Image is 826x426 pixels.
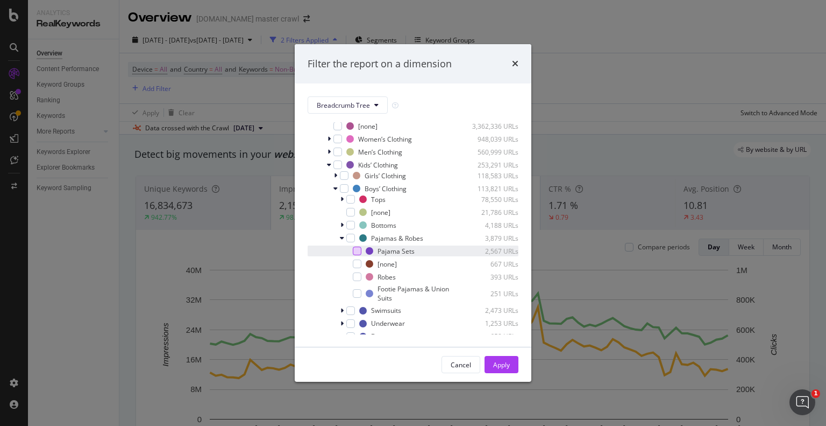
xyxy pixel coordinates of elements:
span: Breadcrumb Tree [317,101,370,110]
iframe: Intercom live chat [789,389,815,415]
div: [none] [378,260,397,269]
div: Cancel [451,360,471,369]
div: modal [295,44,531,382]
div: Pajama Sets [378,247,415,256]
div: 4,188 URLs [466,221,518,230]
div: 658 URLs [466,332,518,341]
div: 948,039 URLs [466,135,518,144]
div: Girls’ Clothing [365,171,406,180]
button: Apply [485,356,518,373]
div: 667 URLs [466,260,518,269]
div: 3,879 URLs [466,234,518,243]
div: 1,253 URLs [466,319,518,328]
div: Boys’ Clothing [365,184,407,193]
div: [none] [371,208,390,217]
div: Pajamas & Robes [371,234,423,243]
div: Kids’ Clothing [358,160,398,170]
span: 1 [811,389,820,398]
div: 78,550 URLs [466,195,518,204]
div: Swimsuits [371,306,401,315]
div: Men’s Clothing [358,148,402,157]
div: 560,999 URLs [466,148,518,157]
div: Dresswear [371,332,404,341]
div: [none] [358,122,378,131]
button: Cancel [442,356,480,373]
div: times [512,57,518,71]
div: 251 URLs [471,289,518,298]
div: Robes [378,273,396,282]
button: Breadcrumb Tree [308,96,388,114]
div: 113,821 URLs [466,184,518,193]
div: 253,291 URLs [466,160,518,170]
div: Tops [371,195,386,204]
div: 2,567 URLs [466,247,518,256]
div: 3,362,336 URLs [466,122,518,131]
div: 393 URLs [466,273,518,282]
div: Women’s Clothing [358,135,412,144]
div: Bottoms [371,221,396,230]
div: 2,473 URLs [466,306,518,315]
div: 21,786 URLs [466,208,518,217]
div: Apply [493,360,510,369]
div: 118,583 URLs [466,171,518,180]
div: Filter the report on a dimension [308,57,452,71]
div: Footie Pajamas & Union Suits [378,284,456,303]
div: Underwear [371,319,405,328]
